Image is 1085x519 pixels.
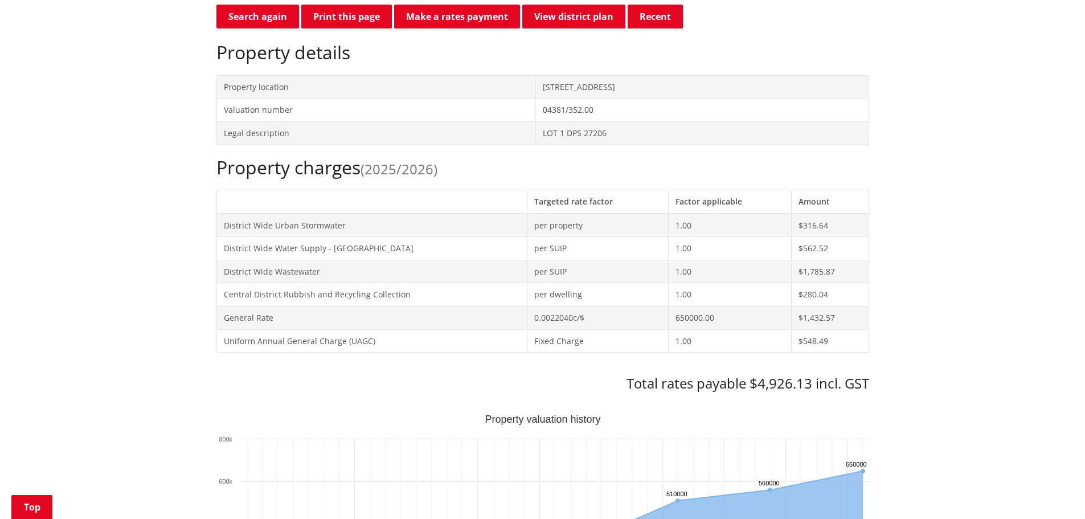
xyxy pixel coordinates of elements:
[216,5,299,28] a: Search again
[846,461,867,468] text: 650000
[1033,471,1074,512] iframe: Messenger Launcher
[536,99,869,122] td: 04381/352.00
[668,329,791,353] td: 1.00
[216,306,527,329] td: General Rate
[216,75,536,99] td: Property location
[536,121,869,145] td: LOT 1 DPS 27206
[791,283,869,307] td: $280.04
[768,488,772,492] path: Wednesday, Jun 30, 12:00, 560,000. Capital Value.
[668,190,791,213] th: Factor applicable
[216,121,536,145] td: Legal description
[216,260,527,283] td: District Wide Wastewater
[216,42,869,63] h2: Property details
[628,5,683,28] button: Recent
[522,5,625,28] a: View district plan
[301,5,392,28] button: Print this page
[219,478,232,485] text: 600k
[527,260,668,283] td: per SUIP
[668,306,791,329] td: 650000.00
[216,329,527,353] td: Uniform Annual General Charge (UAGC)
[668,214,791,237] td: 1.00
[394,5,520,28] a: Make a rates payment
[668,283,791,307] td: 1.00
[791,329,869,353] td: $548.49
[216,283,527,307] td: Central District Rubbish and Recycling Collection
[485,414,600,425] text: Property valuation history
[791,237,869,260] td: $562.52
[11,495,52,519] a: Top
[216,157,869,178] h2: Property charges
[219,436,232,443] text: 800k
[527,329,668,353] td: Fixed Charge
[759,480,780,487] text: 560000
[216,99,536,122] td: Valuation number
[668,237,791,260] td: 1.00
[791,190,869,213] th: Amount
[791,260,869,283] td: $1,785.87
[666,491,687,497] text: 510000
[791,214,869,237] td: $316.64
[860,469,865,473] path: Sunday, Jun 30, 12:00, 650,000. Capital Value.
[527,214,668,237] td: per property
[361,160,437,178] span: (2025/2026)
[216,375,869,392] h3: Total rates payable $4,926.13 incl. GST
[527,283,668,307] td: per dwelling
[527,306,668,329] td: 0.0022040c/$
[536,75,869,99] td: [STREET_ADDRESS]
[791,306,869,329] td: $1,432.57
[675,498,680,503] path: Saturday, Jun 30, 12:00, 510,000. Capital Value.
[668,260,791,283] td: 1.00
[216,214,527,237] td: District Wide Urban Stormwater
[216,237,527,260] td: District Wide Water Supply - [GEOGRAPHIC_DATA]
[527,190,668,213] th: Targeted rate factor
[527,237,668,260] td: per SUIP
